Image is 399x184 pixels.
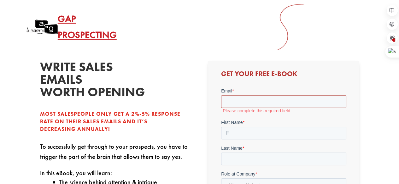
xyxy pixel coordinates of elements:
[26,19,58,35] img: ASG Co. Logo
[26,19,58,35] a: A Sales Growth Company Logo
[40,142,191,168] p: To successfully get through to your prospects, you have to trigger the part of the brain that all...
[195,19,238,35] a: Testimonials
[58,8,126,46] a: Gap Prospecting
[238,19,278,35] a: Resources
[221,70,346,81] h3: Get Your Free E-book
[161,8,195,45] a: Gap Selling Method
[321,31,337,38] span: Menu
[40,110,191,133] p: Most salespeople only get a 2%-5% response rate on their sales emails and it’s decreasing annually!
[126,14,161,40] a: Our Services
[40,61,135,102] h2: write sales emails worth opening
[306,31,316,41] span: a
[40,168,191,178] p: In this eBook, you will learn:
